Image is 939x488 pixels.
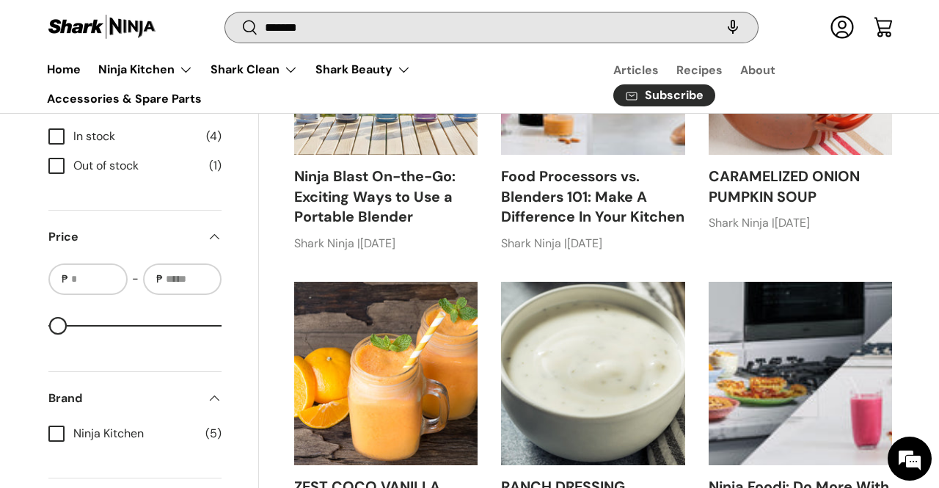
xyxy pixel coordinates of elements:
div: Minimize live chat window [241,7,276,43]
img: https://sharkninja.com.ph/collections/ninja-kitchen [709,282,892,465]
img: https://sharkninja.com.ph/collections/blenders-food-processors [501,282,684,465]
speech-search-button: Search by voice [709,12,756,44]
a: CARAMELIZED ONION PUMPKIN SOUP [709,167,860,206]
textarea: Type your message and hit 'Enter' [7,329,279,380]
span: ₱ [155,271,164,286]
a: Subscribe [613,84,716,107]
span: - [132,270,139,288]
nav: Secondary [578,55,892,113]
span: Price [48,227,198,245]
a: Recipes [676,56,723,84]
span: Brand [48,389,198,407]
a: Ninja Blast On-the-Go: Exciting Ways to Use a Portable Blender [294,167,456,226]
nav: Primary [47,55,578,113]
span: Ninja Kitchen [73,424,197,442]
summary: Brand [48,371,222,424]
span: Out of stock [73,156,200,174]
summary: Price [48,210,222,263]
img: Shark Ninja Philippines [47,13,157,42]
a: About [740,56,775,84]
span: We're online! [85,149,202,297]
span: ₱ [60,271,70,286]
a: Articles [613,56,659,84]
span: In stock [73,127,197,145]
a: Accessories & Spare Parts [47,84,202,113]
summary: Shark Beauty [307,55,420,84]
a: Home [47,55,81,84]
span: (4) [206,127,222,145]
img: orange-coconut-vanilla-smoothie-recipe-sharkninja-philippines [294,282,478,465]
a: Food Processors vs. Blenders 101: Make A Difference In Your Kitchen [501,167,684,226]
span: (5) [205,424,222,442]
summary: Ninja Kitchen [89,55,202,84]
span: (1) [209,156,222,174]
div: Chat with us now [76,82,246,101]
span: Subscribe [645,90,704,102]
summary: Shark Clean [202,55,307,84]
